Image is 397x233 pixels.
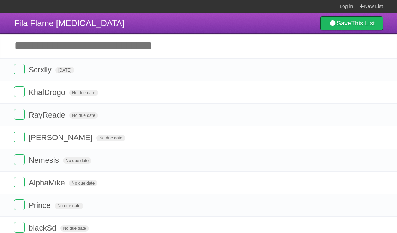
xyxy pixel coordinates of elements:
span: No due date [69,90,98,96]
label: Done [14,199,25,210]
span: RayReade [29,110,67,119]
span: No due date [96,135,125,141]
span: Nemesis [29,156,61,165]
span: No due date [60,225,89,232]
a: SaveThis List [320,16,383,30]
span: AlphaMike [29,178,67,187]
b: This List [351,20,375,27]
label: Done [14,154,25,165]
label: Done [14,64,25,74]
span: Scrxlly [29,65,53,74]
span: Prince [29,201,52,210]
span: No due date [55,203,83,209]
span: No due date [69,180,97,186]
label: Done [14,132,25,142]
span: No due date [63,157,91,164]
label: Done [14,86,25,97]
span: [PERSON_NAME] [29,133,94,142]
label: Done [14,177,25,187]
span: No due date [69,112,98,119]
span: blackSd [29,223,58,232]
label: Done [14,222,25,233]
label: Done [14,109,25,120]
span: KhalDrogo [29,88,67,97]
span: Fila Flame [MEDICAL_DATA] [14,18,125,28]
span: [DATE] [55,67,74,73]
